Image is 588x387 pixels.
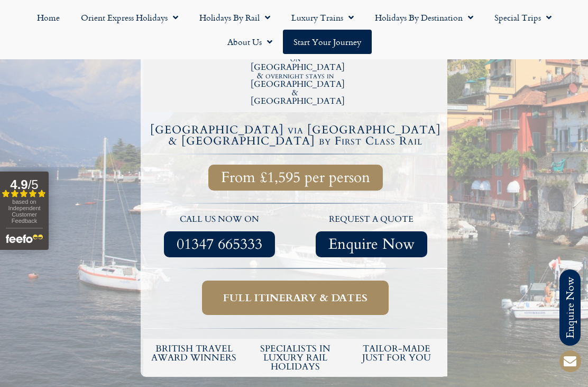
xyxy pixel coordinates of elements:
[189,5,281,30] a: Holidays by Rail
[208,165,383,191] a: From £1,595 per person
[221,171,370,184] span: From £1,595 per person
[149,213,290,227] p: call us now on
[217,30,283,54] a: About Us
[281,5,364,30] a: Luxury Trains
[250,344,341,371] h6: Specialists in luxury rail holidays
[26,5,70,30] a: Home
[484,5,562,30] a: Special Trips
[5,5,583,54] nav: Menu
[251,21,341,105] h2: 6 nights / 7 days Inc. including 4 nights in [GEOGRAPHIC_DATA] on [GEOGRAPHIC_DATA] & overnight s...
[145,124,446,147] h4: [GEOGRAPHIC_DATA] via [GEOGRAPHIC_DATA] & [GEOGRAPHIC_DATA] by First Class Rail
[202,281,389,315] a: Full itinerary & dates
[351,344,442,362] h5: tailor-made just for you
[316,231,427,257] a: Enquire Now
[223,291,368,304] span: Full itinerary & dates
[177,238,262,251] span: 01347 665333
[70,5,189,30] a: Orient Express Holidays
[364,5,484,30] a: Holidays by Destination
[164,231,275,257] a: 01347 665333
[283,30,372,54] a: Start your Journey
[301,213,443,227] p: request a quote
[149,344,240,362] h5: British Travel Award winners
[328,238,415,251] span: Enquire Now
